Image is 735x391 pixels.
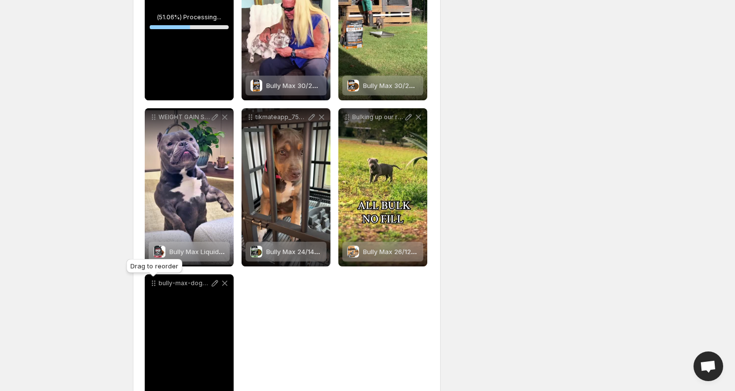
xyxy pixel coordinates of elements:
[159,113,210,121] p: WEIGHT GAIN SUPPLEMENT FOR DOGS fyp bullymax weightgain dogsoftiktok dogowners dogsupplements dog...
[694,351,723,381] div: Open chat
[154,246,165,258] img: Bully Max Liquid Muscle Gain Supplement
[266,248,423,256] span: Bully Max 24/14 High Protein & Growth Puppy Food
[169,248,298,256] span: Bully Max Liquid Muscle Gain Supplement
[347,246,359,258] img: Bully Max 26/12 High Protein Wet Puppy Food
[363,82,485,89] span: Bully Max 30/20 High Protein Dog Food
[159,279,210,287] p: bully-max-dog-food-review-2
[338,108,427,266] div: Bulking up our razor edge Pitbull puppies with BullyMax high protein dry wet foods ONLY THE BEST ...
[352,113,404,121] p: Bulking up our razor edge Pitbull puppies with BullyMax high protein dry wet foods ONLY THE BEST ...
[242,108,330,266] div: tikmateapp_7509925768043023658_hdBully Max 24/14 High Protein & Growth Puppy FoodBully Max 24/14 ...
[145,108,234,266] div: WEIGHT GAIN SUPPLEMENT FOR DOGS fyp bullymax weightgain dogsoftiktok dogowners dogsupplements dog...
[255,113,307,121] p: tikmateapp_7509925768043023658_hd
[266,82,407,89] span: Bully Max 30/20 High Performance Dog Food
[347,80,359,91] img: Bully Max 30/20 High Protein Dog Food
[250,246,262,258] img: Bully Max 24/14 High Protein & Growth Puppy Food
[250,80,262,91] img: Bully Max 30/20 High Performance Dog Food
[363,248,503,256] span: Bully Max 26/12 High Protein Wet Puppy Food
